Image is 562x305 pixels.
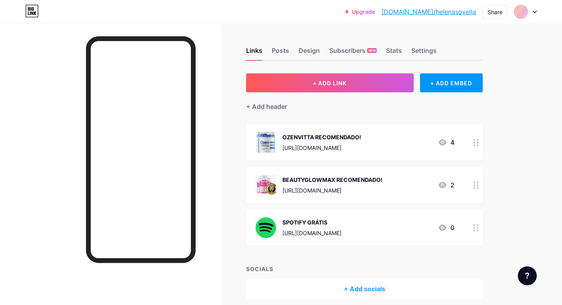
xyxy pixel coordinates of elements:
div: Stats [386,46,402,60]
img: OZENVITTA RECOMENDADO! [256,132,276,153]
span: NEW [368,48,376,53]
img: BEAUTYGLOWMAX RECOMENDADO! [256,175,276,195]
div: + Add header [246,102,287,111]
div: SOCIALS [246,265,483,273]
img: SPOTIFY GRÁTIS [256,217,276,238]
div: Design [299,46,320,60]
div: + ADD EMBED [420,73,483,92]
div: [URL][DOMAIN_NAME] [282,144,361,152]
div: + Add socials [246,279,483,298]
span: + ADD LINK [313,80,347,86]
div: [URL][DOMAIN_NAME] [282,229,342,237]
div: [URL][DOMAIN_NAME] [282,186,383,195]
div: Settings [411,46,437,60]
div: Share [487,8,502,16]
div: BEAUTYGLOWMAX RECOMENDADO! [282,176,383,184]
div: Links [246,46,262,60]
div: 0 [438,223,454,232]
a: [DOMAIN_NAME]/helenasovella [381,7,476,17]
div: SPOTIFY GRÁTIS [282,218,342,226]
a: Upgrade [345,9,375,15]
div: 2 [438,180,454,190]
div: OZENVITTA RECOMENDADO! [282,133,361,141]
div: 4 [438,138,454,147]
div: Posts [272,46,289,60]
div: Subscribers [329,46,377,60]
button: + ADD LINK [246,73,414,92]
